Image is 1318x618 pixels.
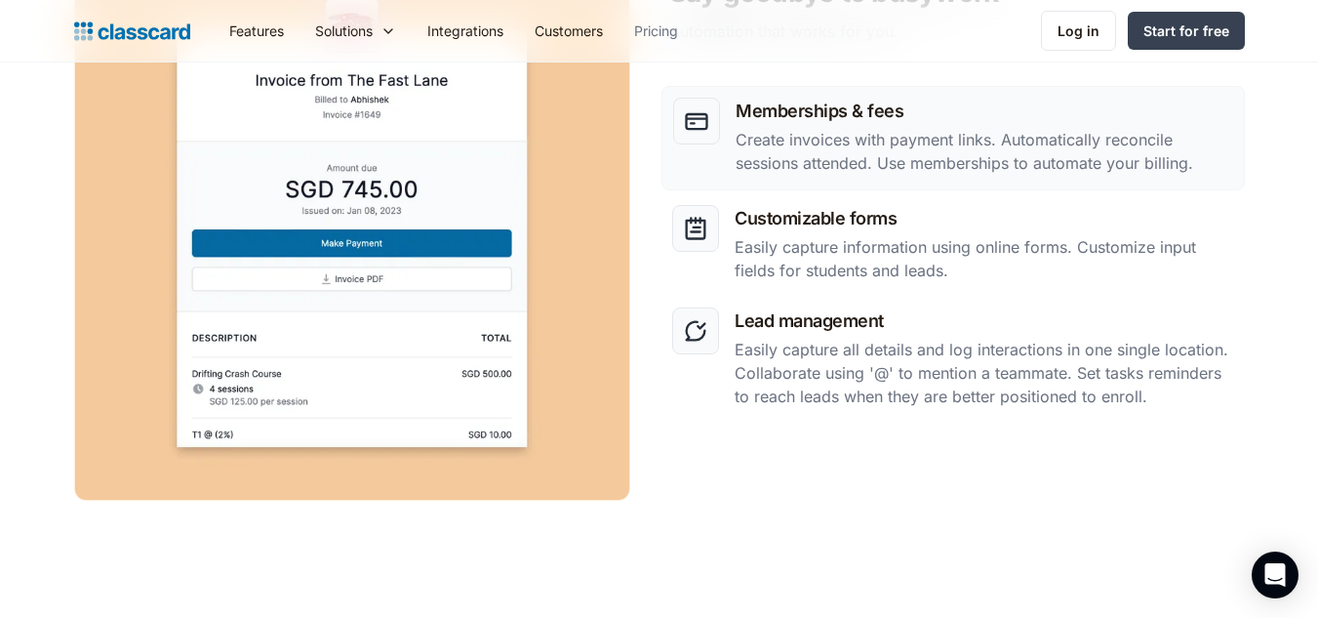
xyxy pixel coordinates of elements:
[412,9,519,53] a: Integrations
[735,205,1233,231] h3: Customizable forms
[300,9,412,53] div: Solutions
[1128,12,1245,50] a: Start for free
[315,21,373,41] div: Solutions
[735,308,1233,334] h3: Lead management
[519,9,619,53] a: Customers
[214,9,300,53] a: Features
[1143,21,1229,41] div: Start for free
[74,18,190,45] a: Logo
[735,235,1233,282] p: Easily capture information using online forms. Customize input fields for students and leads.
[1041,11,1116,51] a: Log in
[1252,552,1298,598] div: Open Intercom Messenger
[619,9,694,53] a: Pricing
[736,128,1232,175] p: Create invoices with payment links. Automatically reconcile sessions attended. Use memberships to...
[1058,21,1099,41] div: Log in
[736,98,1232,124] h3: Memberships & fees
[735,338,1233,408] p: Easily capture all details and log interactions in one single location. Collaborate using '@' to ...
